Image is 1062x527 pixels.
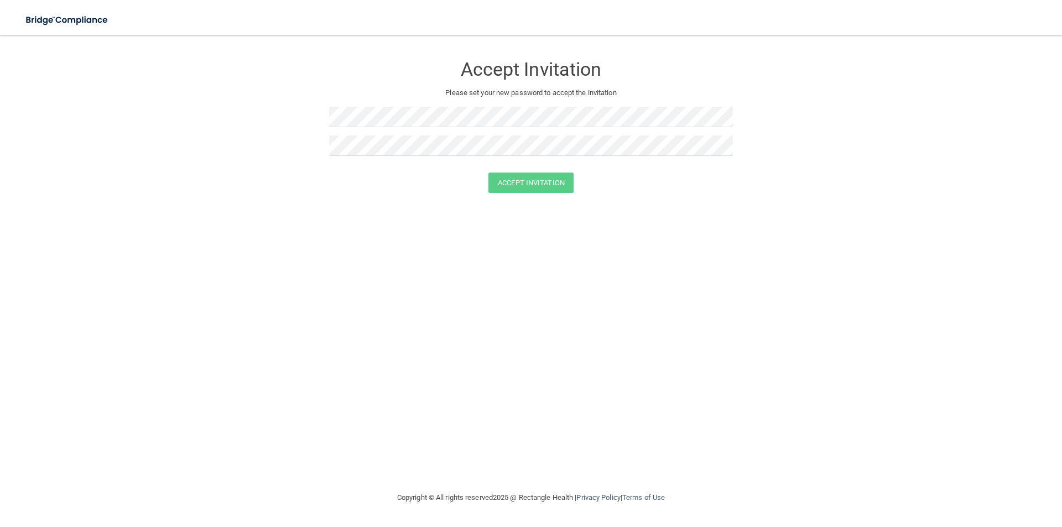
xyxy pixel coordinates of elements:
div: Copyright © All rights reserved 2025 @ Rectangle Health | | [329,480,733,515]
button: Accept Invitation [488,173,574,193]
a: Terms of Use [622,493,665,502]
p: Please set your new password to accept the invitation [337,86,725,100]
a: Privacy Policy [576,493,620,502]
img: bridge_compliance_login_screen.278c3ca4.svg [17,9,118,32]
h3: Accept Invitation [329,59,733,80]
